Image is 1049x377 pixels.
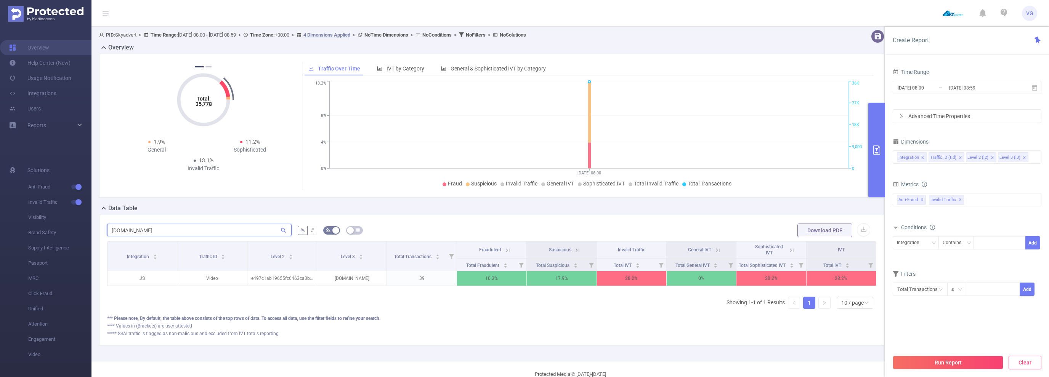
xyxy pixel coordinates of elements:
a: Integrations [9,86,56,101]
div: ≥ [951,283,959,296]
div: Level 2 (l2) [967,153,988,163]
li: Previous Page [788,297,800,309]
tspan: 4% [321,140,326,145]
b: No Filters [466,32,486,38]
i: icon: caret-down [289,256,293,259]
i: icon: caret-up [790,262,794,264]
li: Showing 1-1 of 1 Results [727,297,785,309]
span: > [452,32,459,38]
a: Help Center (New) [9,55,71,70]
div: icon: rightAdvanced Time Properties [893,110,1041,123]
div: Sort [359,253,363,258]
span: MRC [28,271,91,286]
span: Brand Safety [28,225,91,240]
span: Total IVT [614,263,633,268]
span: Unified [28,301,91,316]
div: Integration [897,236,925,249]
i: icon: bar-chart [377,66,382,71]
span: Conditions [901,224,935,230]
span: Level 2 [271,254,286,259]
span: Click Fraud [28,286,91,301]
li: Integration [897,152,927,162]
i: icon: info-circle [930,225,935,230]
span: Invalid Traffic [929,195,964,205]
span: ✕ [921,195,924,204]
b: Time Range: [151,32,178,38]
div: Sort [573,262,578,267]
span: Suspicious [471,181,497,187]
p: 10.3% [457,271,526,286]
span: IVT by Category [387,65,424,72]
p: e497c1ab19655fc6463ca3b6b759b2a1 [247,271,317,286]
i: icon: left [792,300,796,305]
i: icon: table [356,228,360,232]
span: 13.1% [199,157,213,163]
i: icon: close [1022,156,1026,160]
a: Overview [9,40,49,55]
div: Sort [221,253,225,258]
p: Video [177,271,247,286]
b: No Conditions [422,32,452,38]
input: Search... [107,224,292,236]
i: icon: down [864,300,869,306]
div: Sophisticated [204,146,297,154]
span: Total Transactions [394,254,433,259]
i: icon: right [822,300,827,305]
div: Integration [898,153,919,163]
div: Traffic ID (tid) [930,153,956,163]
button: 1 [195,66,204,67]
i: icon: caret-down [359,256,363,259]
p: 28.2% [736,271,806,286]
span: VG [1026,6,1033,21]
img: Protected Media [8,6,83,22]
span: Dimensions [893,139,929,145]
i: Filter menu [446,241,457,271]
i: icon: caret-up [359,253,363,256]
div: Sort [845,262,850,267]
span: Total Fraudulent [466,263,500,268]
span: Time Range [893,69,929,75]
span: ✕ [959,195,962,204]
b: No Solutions [500,32,526,38]
div: Sort [503,262,508,267]
span: Supply Intelligence [28,240,91,256]
tspan: 36K [852,81,859,86]
button: Download PDF [797,224,852,237]
span: General IVT [547,181,574,187]
span: Sophisticated IVT [583,181,625,187]
i: icon: caret-down [436,256,440,259]
i: Filter menu [796,259,806,271]
span: Anti-Fraud [28,179,91,195]
i: icon: caret-up [573,262,577,264]
div: 10 / page [841,297,864,308]
span: Total Sophisticated IVT [739,263,787,268]
i: icon: caret-up [436,253,440,256]
i: icon: caret-down [153,256,157,259]
span: > [289,32,297,38]
div: Sort [713,262,718,267]
li: Level 2 (l2) [966,152,996,162]
span: Metrics [893,181,919,187]
div: General [110,146,204,154]
tspan: 13.2% [315,81,326,86]
button: Run Report [893,356,1003,369]
span: Engagement [28,332,91,347]
tspan: 18K [852,123,859,128]
i: icon: caret-up [714,262,718,264]
i: icon: caret-down [845,265,849,267]
span: Level 3 [341,254,356,259]
i: icon: info-circle [922,182,927,187]
div: ***** SSAI traffic is flagged as non-malicious and excluded from IVT totals reporting [107,330,876,337]
span: Total General IVT [675,263,711,268]
b: Time Zone: [250,32,275,38]
span: 11.2% [245,139,260,145]
a: 1 [804,297,815,308]
div: Contains [943,236,967,249]
span: Traffic ID [199,254,218,259]
div: *** Please note, By default, the table above consists of the top rows of data. To access all data... [107,315,876,322]
i: icon: caret-down [503,265,507,267]
i: icon: caret-down [635,265,640,267]
li: Traffic ID (tid) [929,152,964,162]
div: Level 3 (l3) [999,153,1020,163]
span: Invalid Traffic [618,247,645,252]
